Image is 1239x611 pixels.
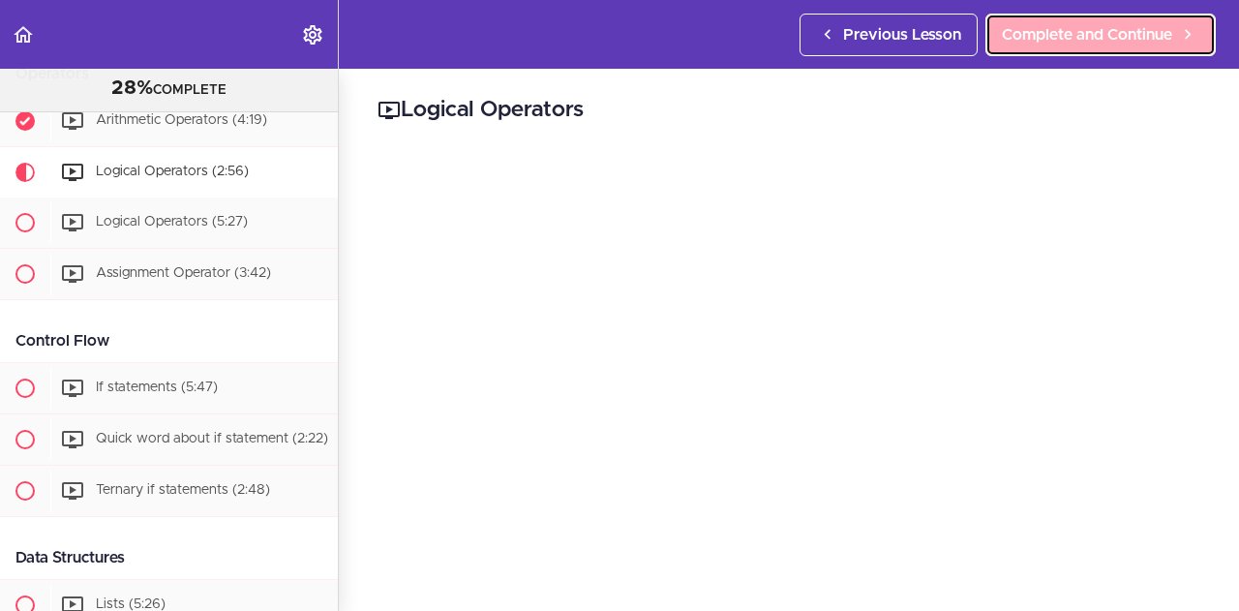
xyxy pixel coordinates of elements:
[96,266,271,280] span: Assignment Operator (3:42)
[985,14,1216,56] a: Complete and Continue
[800,14,978,56] a: Previous Lesson
[24,76,314,102] div: COMPLETE
[111,78,153,98] span: 28%
[96,483,270,497] span: Ternary if statements (2:48)
[96,432,328,445] span: Quick word about if statement (2:22)
[96,165,249,178] span: Logical Operators (2:56)
[378,94,1200,127] h2: Logical Operators
[301,23,324,46] svg: Settings Menu
[96,597,166,611] span: Lists (5:26)
[1002,23,1172,46] span: Complete and Continue
[12,23,35,46] svg: Back to course curriculum
[96,215,248,229] span: Logical Operators (5:27)
[96,381,218,394] span: If statements (5:47)
[96,113,267,127] span: Arithmetic Operators (4:19)
[843,23,961,46] span: Previous Lesson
